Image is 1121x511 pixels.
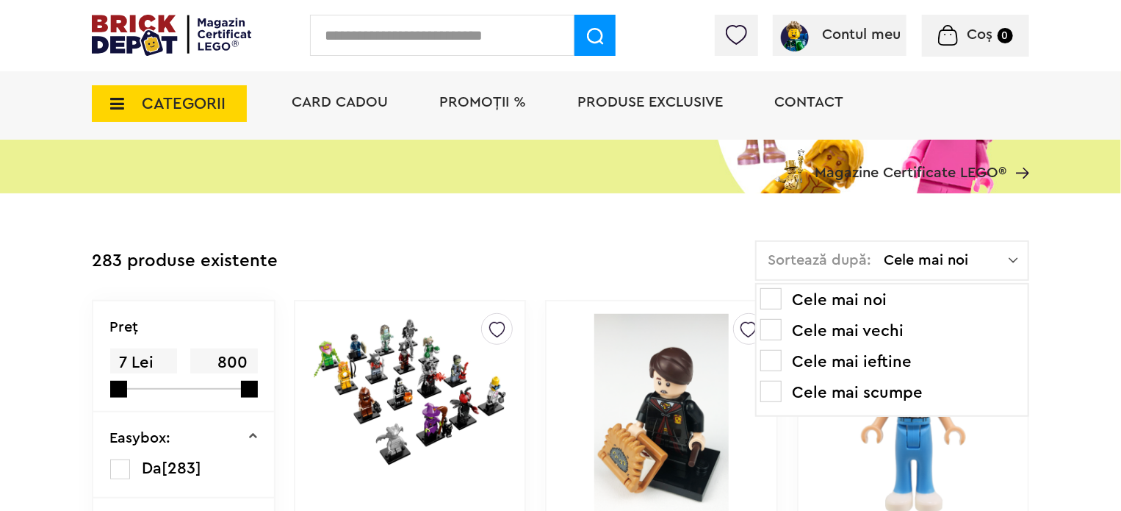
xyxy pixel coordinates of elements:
[577,95,723,110] a: Produse exclusive
[967,27,993,42] span: Coș
[110,349,177,377] span: 7 Lei
[760,350,1024,374] li: Cele mai ieftine
[779,27,901,42] a: Contul meu
[314,314,506,470] img: Minifigurine LEGO Set complet minifigurine colectionabile 71010 (16/set) Seria 14
[760,381,1024,404] li: Cele mai scumpe
[143,460,162,476] span: Da
[1006,146,1029,161] a: Magazine Certificate LEGO®
[823,27,901,42] span: Contul meu
[92,240,278,282] div: 283 produse existente
[292,95,388,110] a: Card Cadou
[774,95,843,110] a: Contact
[110,431,171,446] p: Easybox:
[884,253,1009,268] span: Cele mai noi
[998,28,1013,43] small: 0
[142,96,226,112] span: CATEGORII
[190,349,257,397] span: 800 Lei
[162,460,202,476] span: [283]
[110,320,139,335] p: Preţ
[768,253,871,268] span: Sortează după:
[815,146,1006,180] span: Magazine Certificate LEGO®
[760,288,1024,312] li: Cele mai noi
[439,95,526,110] a: PROMOȚII %
[760,319,1024,343] li: Cele mai vechi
